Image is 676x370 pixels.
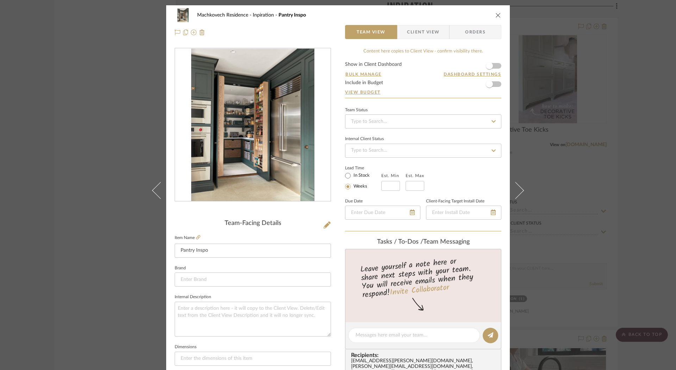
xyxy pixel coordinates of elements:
label: Est. Min [381,173,399,178]
div: Team Status [345,108,368,112]
input: Enter Item Name [175,244,331,258]
button: close [495,12,501,18]
label: Due Date [345,200,363,203]
label: Lead Time [345,165,381,171]
input: Enter the dimensions of this item [175,352,331,366]
input: Type to Search… [345,114,501,128]
div: 0 [175,49,331,201]
label: Est. Max [406,173,424,178]
span: Pantry Inspo [278,13,306,18]
input: Enter Brand [175,272,331,287]
label: Item Name [175,235,200,241]
input: Enter Install Date [426,206,501,220]
img: b741c957-389c-4d84-851b-2f66cab6cd05_48x40.jpg [175,8,192,22]
div: Content here copies to Client View - confirm visibility there. [345,48,501,55]
label: In Stock [352,173,370,179]
span: Team View [357,25,386,39]
span: Tasks / To-Dos / [377,239,423,245]
button: Bulk Manage [345,71,382,77]
label: Dimensions [175,345,196,349]
div: Leave yourself a note here or share next steps with your team. You will receive emails when they ... [344,254,502,301]
label: Weeks [352,183,367,190]
div: Team-Facing Details [175,220,331,227]
a: View Budget [345,89,501,95]
label: Brand [175,266,186,270]
span: Recipients: [351,352,498,358]
span: Orders [457,25,493,39]
input: Enter Due Date [345,206,420,220]
img: b741c957-389c-4d84-851b-2f66cab6cd05_436x436.jpg [191,49,314,201]
label: Internal Description [175,295,211,299]
span: Inpiration [253,13,278,18]
span: Machkovech Residence [197,13,253,18]
span: Client View [407,25,439,39]
label: Client-Facing Target Install Date [426,200,484,203]
img: Remove from project [199,30,205,35]
mat-radio-group: Select item type [345,171,381,191]
button: Dashboard Settings [443,71,501,77]
input: Type to Search… [345,144,501,158]
a: Invite Collaborator [389,282,450,299]
div: Internal Client Status [345,137,384,141]
div: team Messaging [345,238,501,246]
